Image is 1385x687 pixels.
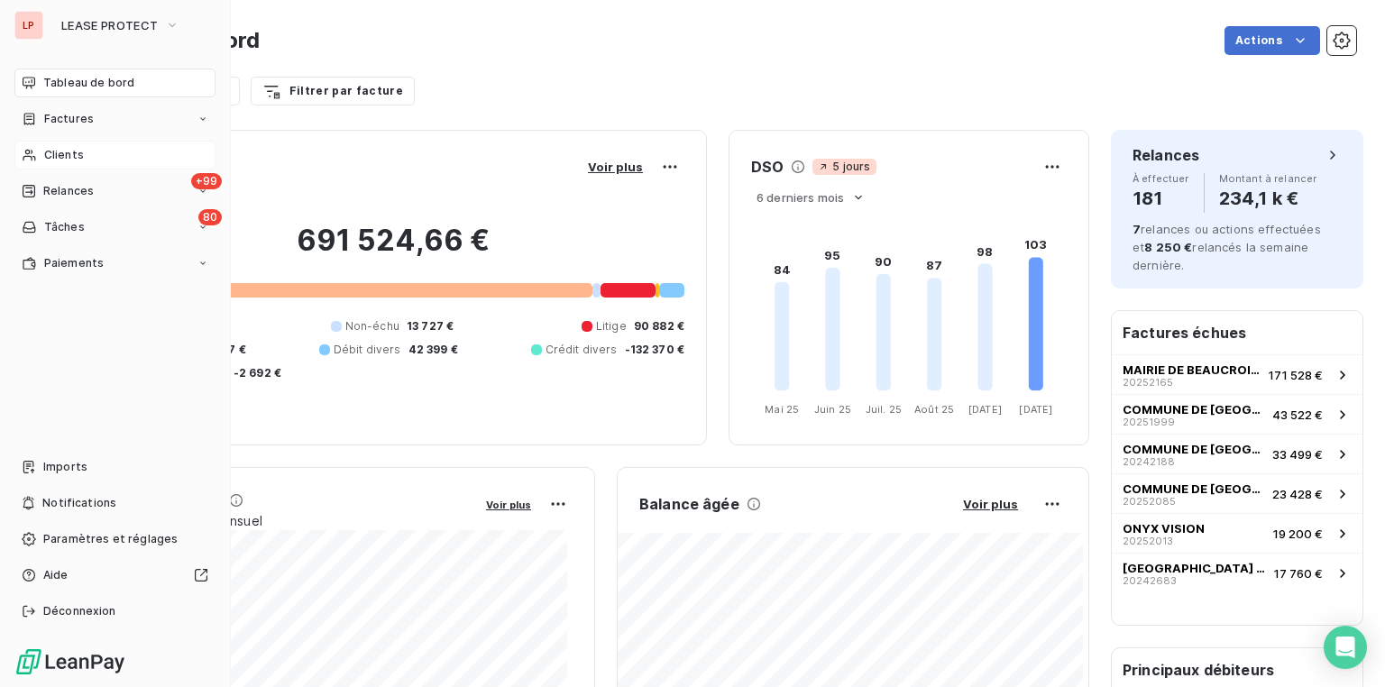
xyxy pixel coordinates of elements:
span: 171 528 € [1268,368,1323,382]
span: Voir plus [486,499,531,511]
span: Tâches [44,219,85,235]
span: Factures [44,111,94,127]
h6: Balance âgée [639,493,739,515]
span: 80 [198,209,222,225]
button: ONYX VISION2025201319 200 € [1112,513,1362,553]
h6: Relances [1133,144,1199,166]
button: Voir plus [481,496,537,512]
span: 90 882 € [634,318,684,334]
span: MAIRIE DE BEAUCROISSANT [1123,362,1261,377]
tspan: Mai 25 [765,403,799,416]
button: Actions [1224,26,1320,55]
span: COMMUNE DE [GEOGRAPHIC_DATA] [1123,402,1265,417]
span: ONYX VISION [1123,521,1205,536]
div: Open Intercom Messenger [1324,626,1367,669]
span: 20252013 [1123,536,1173,546]
tspan: [DATE] [1019,403,1052,416]
span: 5 jours [812,159,876,175]
span: À effectuer [1133,173,1189,184]
span: Paiements [44,255,104,271]
button: Filtrer par facture [251,77,415,105]
span: Déconnexion [43,603,116,619]
span: 20252085 [1123,496,1176,507]
span: Voir plus [963,497,1018,511]
span: Litige [596,318,627,334]
button: COMMUNE DE [GEOGRAPHIC_DATA]2025208523 428 € [1112,473,1362,513]
span: +99 [191,173,222,189]
span: Montant à relancer [1219,173,1317,184]
span: Crédit divers [546,342,618,358]
img: Logo LeanPay [14,647,126,676]
h6: DSO [751,156,784,178]
div: LP [14,11,43,40]
span: Chiffre d'affaires mensuel [102,511,473,530]
span: relances ou actions effectuées et relancés la semaine dernière. [1133,222,1321,272]
span: 17 760 € [1273,566,1323,581]
button: [GEOGRAPHIC_DATA] FREMOY2024268317 760 € [1112,553,1362,592]
span: Imports [43,459,87,475]
span: 8 250 € [1144,240,1192,254]
span: -2 692 € [234,365,281,381]
tspan: Juin 25 [814,403,851,416]
a: Aide [14,561,216,590]
span: [GEOGRAPHIC_DATA] FREMOY [1123,561,1266,575]
button: COMMUNE DE [GEOGRAPHIC_DATA]2025199943 522 € [1112,394,1362,434]
span: Tableau de bord [43,75,134,91]
button: Voir plus [958,496,1023,512]
span: Paramètres et réglages [43,531,178,547]
button: COMMUNE DE [GEOGRAPHIC_DATA]2024218833 499 € [1112,434,1362,473]
span: Relances [43,183,94,199]
span: 43 522 € [1272,408,1323,422]
tspan: [DATE] [968,403,1002,416]
tspan: Août 25 [914,403,954,416]
span: 20242683 [1123,575,1177,586]
span: 42 399 € [408,342,458,358]
span: Clients [44,147,84,163]
span: 33 499 € [1272,447,1323,462]
button: Voir plus [582,159,648,175]
h2: 691 524,66 € [102,223,684,277]
span: 13 727 € [407,318,454,334]
span: COMMUNE DE [GEOGRAPHIC_DATA] [1123,442,1265,456]
span: Notifications [42,495,116,511]
button: MAIRIE DE BEAUCROISSANT20252165171 528 € [1112,354,1362,394]
span: 19 200 € [1272,527,1323,541]
span: -132 370 € [625,342,685,358]
span: COMMUNE DE [GEOGRAPHIC_DATA] [1123,481,1265,496]
span: LEASE PROTECT [61,18,158,32]
h4: 234,1 k € [1219,184,1317,213]
h6: Factures échues [1112,311,1362,354]
span: Non-échu [345,318,399,334]
span: 6 derniers mois [757,190,844,205]
span: 20242188 [1123,456,1175,467]
span: Voir plus [588,160,643,174]
tspan: Juil. 25 [866,403,902,416]
span: Débit divers [334,342,401,358]
span: 20252165 [1123,377,1173,388]
span: 7 [1133,222,1141,236]
span: 20251999 [1123,417,1175,427]
span: 23 428 € [1272,487,1323,501]
span: Aide [43,567,69,583]
h4: 181 [1133,184,1189,213]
